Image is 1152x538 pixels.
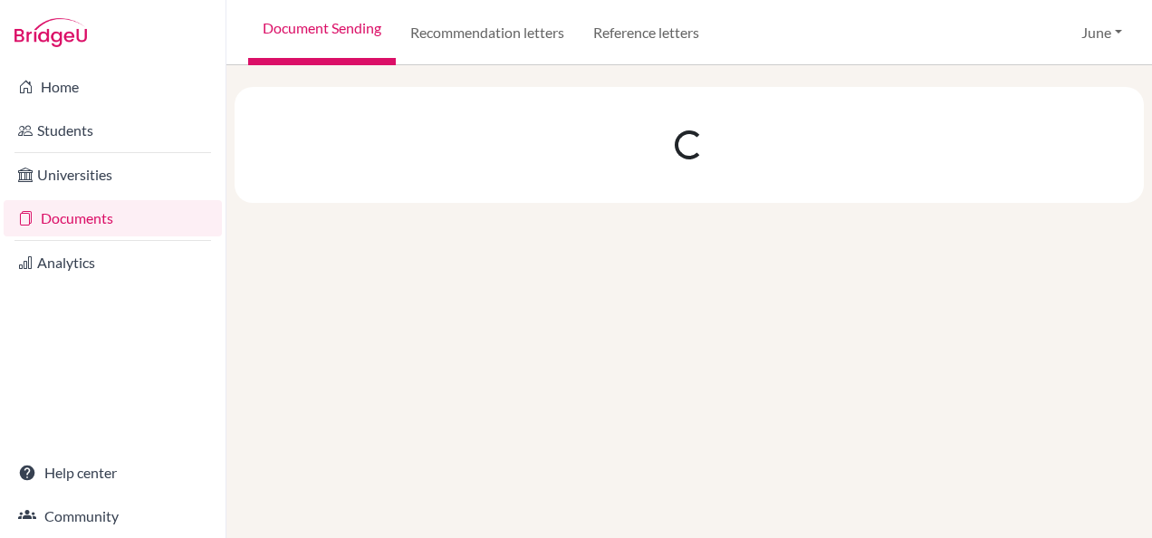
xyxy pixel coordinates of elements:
a: Home [4,69,222,105]
img: Bridge-U [14,18,87,47]
a: Help center [4,455,222,491]
a: Documents [4,200,222,236]
a: Analytics [4,245,222,281]
a: Students [4,112,222,149]
button: June [1073,15,1130,50]
a: Community [4,498,222,534]
a: Universities [4,157,222,193]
